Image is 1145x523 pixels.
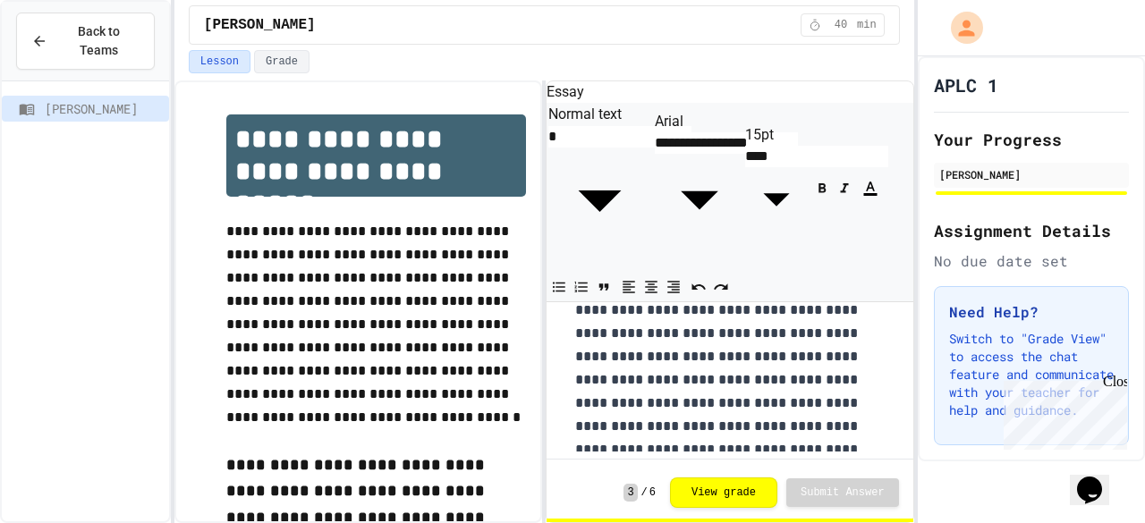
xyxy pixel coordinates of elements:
[934,250,1129,272] div: No due date set
[811,174,833,201] button: Bold (⌘+B)
[593,274,615,300] button: Quote
[640,274,662,300] button: Align Center
[939,166,1124,182] div: [PERSON_NAME]
[827,18,855,32] span: 40
[655,111,744,132] div: Arial
[801,485,885,500] span: Submit Answer
[547,81,912,103] h6: Essay
[710,274,732,300] button: Redo (⌘+⇧+Z)
[45,99,162,118] span: [PERSON_NAME]
[618,274,640,300] button: Align Left
[670,477,777,508] button: View grade
[1070,451,1127,505] iframe: chat widget
[997,374,1127,450] iframe: chat widget
[571,274,592,300] button: Numbered List
[548,104,651,125] div: Normal text
[204,14,316,36] span: [PERSON_NAME]
[834,174,855,201] button: Italic (⌘+I)
[934,127,1129,152] h2: Your Progress
[649,485,656,500] span: 6
[745,124,808,146] div: 15pt
[548,274,570,300] button: Bullet List
[254,50,310,73] button: Grade
[7,7,123,114] div: Chat with us now!Close
[663,274,684,300] button: Align Right
[949,301,1114,323] h3: Need Help?
[949,330,1114,419] p: Switch to "Grade View" to access the chat feature and communicate with your teacher for help and ...
[623,484,637,502] span: 3
[857,18,877,32] span: min
[189,50,250,73] button: Lesson
[688,274,709,300] button: Undo (⌘+Z)
[934,218,1129,243] h2: Assignment Details
[16,13,155,70] button: Back to Teams
[932,7,988,48] div: My Account
[786,478,899,507] button: Submit Answer
[934,72,998,97] h1: APLC 1
[641,485,648,500] span: /
[58,22,140,60] span: Back to Teams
